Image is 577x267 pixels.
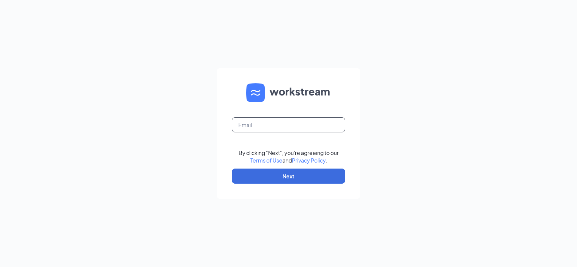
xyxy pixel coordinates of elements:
[239,149,339,164] div: By clicking "Next", you're agreeing to our and .
[232,117,345,132] input: Email
[246,83,331,102] img: WS logo and Workstream text
[250,157,282,164] a: Terms of Use
[232,169,345,184] button: Next
[292,157,326,164] a: Privacy Policy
